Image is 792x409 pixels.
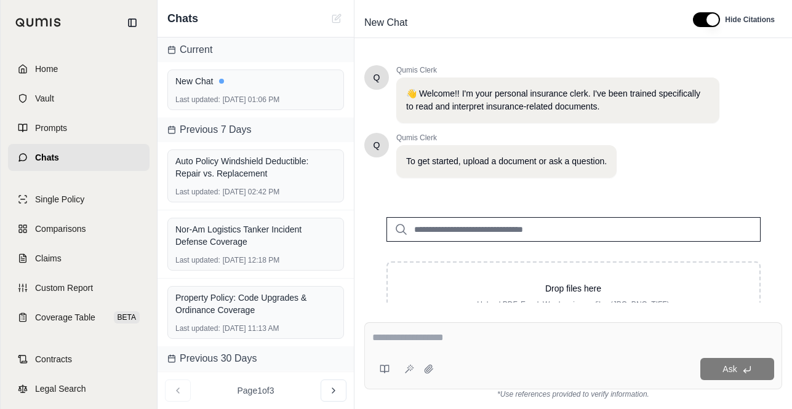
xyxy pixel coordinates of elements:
button: Collapse sidebar [122,13,142,33]
a: Prompts [8,114,150,141]
span: Prompts [35,122,67,134]
p: Upload PDF, Excel, Word, or image files (JPG, PNG, TIFF) [407,300,740,309]
div: New Chat [175,75,336,87]
div: [DATE] 11:13 AM [175,324,336,333]
p: Drop files here [407,282,740,295]
span: Last updated: [175,324,220,333]
button: New Chat [329,11,344,26]
span: Custom Report [35,282,93,294]
span: Qumis Clerk [396,65,719,75]
div: Auto Policy Windshield Deductible: Repair vs. Replacement [175,155,336,180]
span: Page 1 of 3 [238,384,274,397]
span: BETA [114,311,140,324]
a: Contracts [8,346,150,373]
div: Property Policy: Code Upgrades & Ordinance Coverage [175,292,336,316]
p: 👋 Welcome!! I'm your personal insurance clerk. I've been trained specifically to read and interpr... [406,87,710,113]
span: Claims [35,252,62,264]
span: Coverage Table [35,311,95,324]
span: Chats [35,151,59,164]
a: Claims [8,245,150,272]
span: Qumis Clerk [396,133,617,143]
div: [DATE] 01:06 PM [175,95,336,105]
a: Home [8,55,150,82]
span: New Chat [359,13,412,33]
a: Legal Search [8,375,150,402]
a: Chats [8,144,150,171]
span: Home [35,63,58,75]
a: Vault [8,85,150,112]
span: Hello [374,139,380,151]
a: Comparisons [8,215,150,242]
div: Nor-Am Logistics Tanker Incident Defense Coverage [175,223,336,248]
span: Vault [35,92,54,105]
span: Last updated: [175,187,220,197]
span: Legal Search [35,383,86,395]
a: Single Policy [8,186,150,213]
div: Previous 7 Days [158,117,354,142]
span: Last updated: [175,95,220,105]
div: *Use references provided to verify information. [364,389,782,399]
div: Previous 30 Days [158,346,354,371]
span: Hide Citations [725,15,775,25]
a: Custom Report [8,274,150,301]
span: Chats [167,10,198,27]
span: Single Policy [35,193,84,205]
div: Edit Title [359,13,678,33]
span: Ask [722,364,737,374]
div: [DATE] 12:18 PM [175,255,336,265]
a: Coverage TableBETA [8,304,150,331]
img: Qumis Logo [15,18,62,27]
span: Contracts [35,353,72,365]
p: To get started, upload a document or ask a question. [406,155,607,168]
span: Last updated: [175,255,220,265]
span: Comparisons [35,223,86,235]
div: [DATE] 02:42 PM [175,187,336,197]
span: Hello [374,71,380,84]
div: Current [158,38,354,62]
button: Ask [700,358,774,380]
